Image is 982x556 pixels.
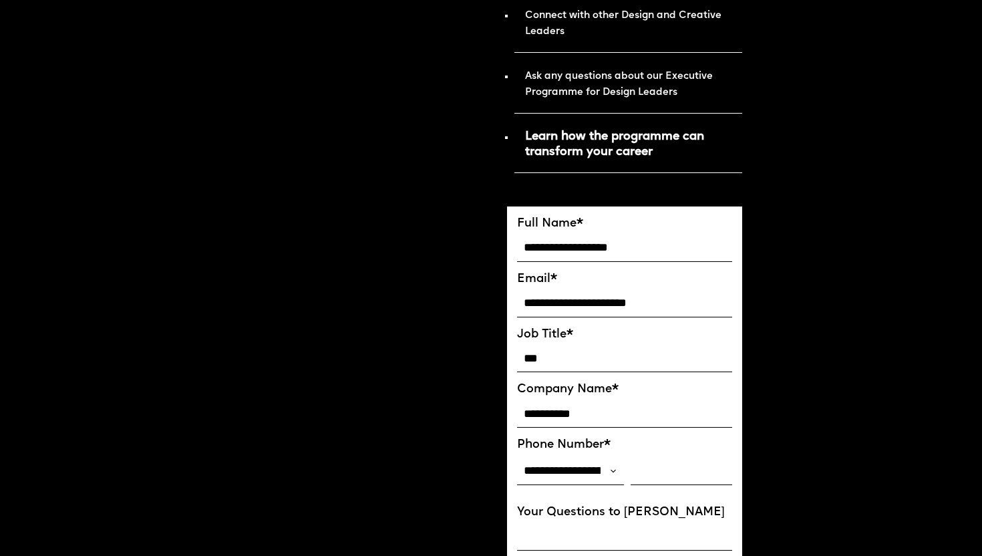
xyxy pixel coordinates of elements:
label: Job Title [517,327,732,341]
label: Company Name [517,382,732,396]
strong: Learn how the programme can transform your career [525,131,704,158]
label: Phone Number [517,438,732,452]
label: Email [517,272,732,286]
label: Full Name [517,217,732,231]
strong: Ask any questions about our Executive Programme for Design Leaders [525,72,713,98]
label: Your Questions to [PERSON_NAME] [517,505,732,519]
strong: Connect with other Design and Creative Leaders [525,11,721,37]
